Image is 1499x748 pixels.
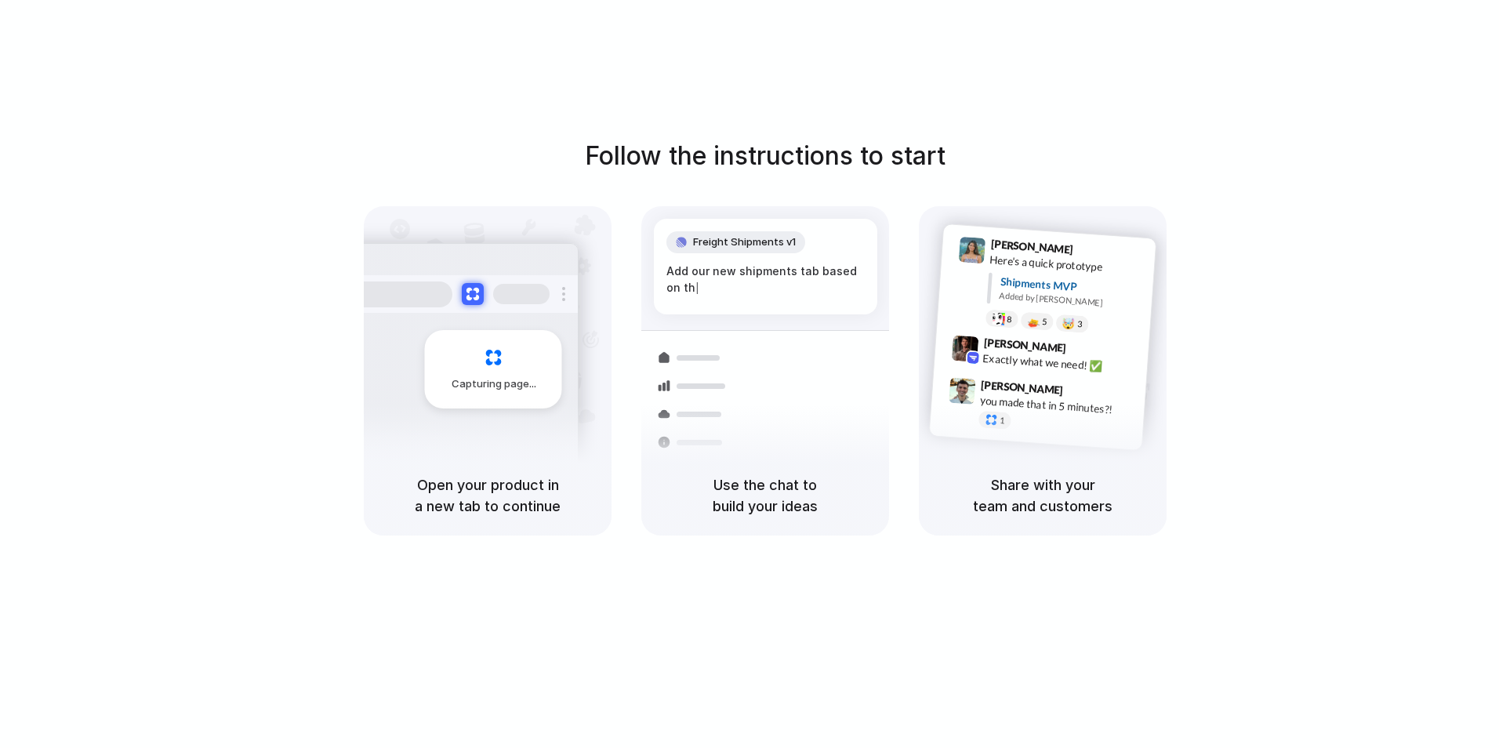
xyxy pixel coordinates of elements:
[1000,416,1005,425] span: 1
[666,263,865,296] div: Add our new shipments tab based on th
[1007,315,1012,324] span: 8
[1000,274,1145,300] div: Shipments MVP
[452,376,539,392] span: Capturing page
[999,289,1143,312] div: Added by [PERSON_NAME]
[983,334,1066,357] span: [PERSON_NAME]
[383,474,593,517] h5: Open your product in a new tab to continue
[979,393,1136,419] div: you made that in 5 minutes?!
[981,376,1064,399] span: [PERSON_NAME]
[585,137,945,175] h1: Follow the instructions to start
[1078,243,1110,262] span: 9:41 AM
[1071,342,1103,361] span: 9:42 AM
[1068,383,1100,402] span: 9:47 AM
[1062,318,1076,329] div: 🤯
[982,350,1139,377] div: Exactly what we need! ✅
[989,252,1146,278] div: Here's a quick prototype
[990,235,1073,258] span: [PERSON_NAME]
[938,474,1148,517] h5: Share with your team and customers
[1077,320,1083,329] span: 3
[693,234,796,250] span: Freight Shipments v1
[1042,318,1047,326] span: 5
[660,474,870,517] h5: Use the chat to build your ideas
